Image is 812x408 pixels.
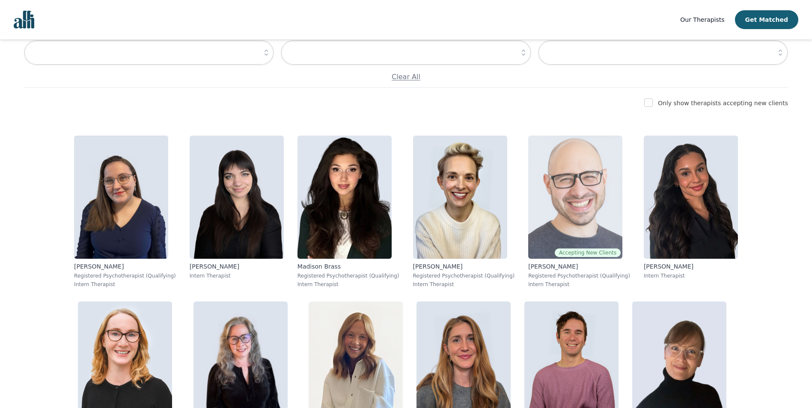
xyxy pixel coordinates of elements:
[297,136,392,259] img: Madison_Brass
[644,136,738,259] img: Taylor_Davis
[413,262,515,271] p: [PERSON_NAME]
[528,281,630,288] p: Intern Therapist
[680,16,724,23] span: Our Therapists
[190,262,284,271] p: [PERSON_NAME]
[644,272,738,279] p: Intern Therapist
[14,11,34,29] img: alli logo
[528,136,622,259] img: Mendy_Bisk
[735,10,798,29] button: Get Matched
[74,262,176,271] p: [PERSON_NAME]
[528,262,630,271] p: [PERSON_NAME]
[24,72,788,82] p: Clear All
[413,272,515,279] p: Registered Psychotherapist (Qualifying)
[521,129,637,295] a: Mendy_BiskAccepting New Clients[PERSON_NAME]Registered Psychotherapist (Qualifying)Intern Therapist
[74,281,176,288] p: Intern Therapist
[658,100,788,106] label: Only show therapists accepting new clients
[413,281,515,288] p: Intern Therapist
[528,272,630,279] p: Registered Psychotherapist (Qualifying)
[413,136,507,259] img: Bree_Greig
[297,281,399,288] p: Intern Therapist
[183,129,291,295] a: Christina_Johnson[PERSON_NAME]Intern Therapist
[291,129,406,295] a: Madison_BrassMadison BrassRegistered Psychotherapist (Qualifying)Intern Therapist
[297,272,399,279] p: Registered Psychotherapist (Qualifying)
[637,129,745,295] a: Taylor_Davis[PERSON_NAME]Intern Therapist
[644,262,738,271] p: [PERSON_NAME]
[406,129,522,295] a: Bree_Greig[PERSON_NAME]Registered Psychotherapist (Qualifying)Intern Therapist
[67,129,183,295] a: Vanessa_McCulloch[PERSON_NAME]Registered Psychotherapist (Qualifying)Intern Therapist
[680,15,724,25] a: Our Therapists
[190,136,284,259] img: Christina_Johnson
[74,136,168,259] img: Vanessa_McCulloch
[190,272,284,279] p: Intern Therapist
[555,248,621,257] span: Accepting New Clients
[297,262,399,271] p: Madison Brass
[74,272,176,279] p: Registered Psychotherapist (Qualifying)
